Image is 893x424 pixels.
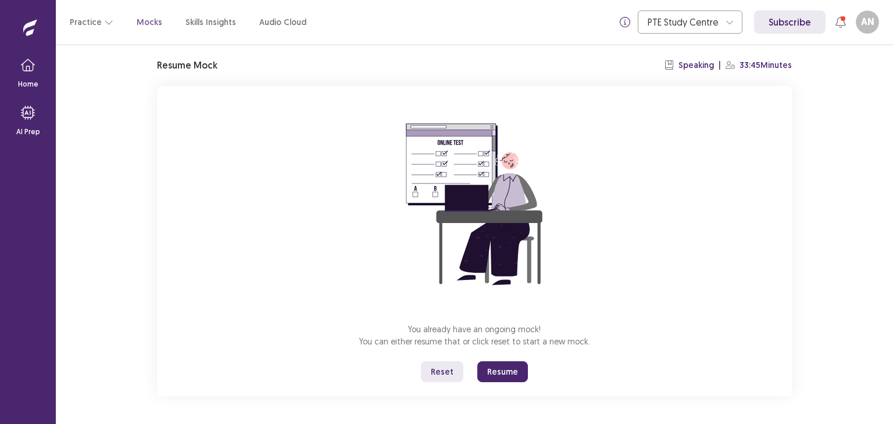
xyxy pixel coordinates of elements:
[185,16,236,28] a: Skills Insights
[157,58,217,72] p: Resume Mock
[678,59,714,71] p: Speaking
[740,59,792,71] p: 33:45 Minutes
[359,323,590,347] p: You already have an ongoing mock! You can either resume that or click reset to start a new mock.
[16,127,40,137] p: AI Prep
[421,361,463,382] button: Reset
[719,59,721,71] p: |
[370,100,579,309] img: attend-mock
[754,10,826,34] a: Subscribe
[259,16,306,28] a: Audio Cloud
[18,79,38,89] p: Home
[477,361,528,382] button: Resume
[648,11,720,33] div: PTE Study Centre
[70,12,113,33] button: Practice
[615,12,635,33] button: info
[137,16,162,28] a: Mocks
[856,10,879,34] button: AN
